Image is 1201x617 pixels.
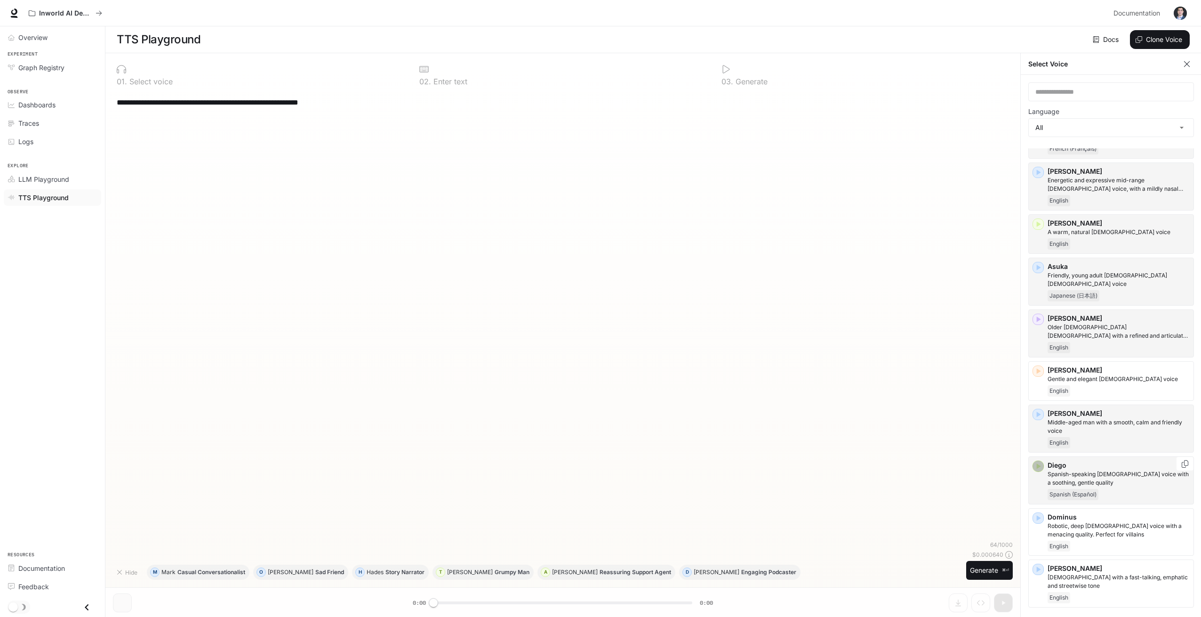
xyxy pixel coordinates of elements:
div: H [356,565,364,580]
button: O[PERSON_NAME]Sad Friend [253,565,348,580]
span: English [1048,592,1070,603]
span: English [1048,437,1070,448]
p: Spanish-speaking male voice with a soothing, gentle quality [1048,470,1190,487]
button: A[PERSON_NAME]Reassuring Support Agent [537,565,675,580]
span: Graph Registry [18,63,64,73]
p: 0 2 . [419,78,431,85]
p: Inworld AI Demos [39,9,92,17]
button: Hide [113,565,143,580]
p: Language [1028,108,1059,115]
span: LLM Playground [18,174,69,184]
a: Graph Registry [4,59,101,76]
p: Gentle and elegant female voice [1048,375,1190,383]
button: Copy Voice ID [1180,460,1190,468]
p: A warm, natural female voice [1048,228,1190,236]
button: MMarkCasual Conversationalist [147,565,249,580]
p: Story Narrator [385,569,424,575]
button: D[PERSON_NAME]Engaging Podcaster [679,565,801,580]
p: Engaging Podcaster [741,569,796,575]
span: Documentation [1113,8,1160,19]
button: Generate⌘⏎ [966,561,1013,580]
p: Sad Friend [315,569,344,575]
p: Reassuring Support Agent [600,569,671,575]
span: Documentation [18,563,65,573]
p: Dominus [1048,512,1190,522]
p: [PERSON_NAME] [1048,314,1190,323]
span: Japanese (日本語) [1048,290,1099,301]
p: Male with a fast-talking, emphatic and streetwise tone [1048,573,1190,590]
p: [PERSON_NAME] [552,569,598,575]
span: Spanish (Español) [1048,489,1098,500]
h1: TTS Playground [117,30,200,49]
a: TTS Playground [4,189,101,206]
span: English [1048,195,1070,206]
a: Documentation [4,560,101,576]
p: Energetic and expressive mid-range male voice, with a mildly nasal quality [1048,176,1190,193]
span: English [1048,342,1070,353]
div: A [541,565,550,580]
span: Overview [18,32,48,42]
p: Select voice [127,78,173,85]
button: HHadesStory Narrator [352,565,429,580]
p: 0 3 . [721,78,733,85]
span: TTS Playground [18,193,69,203]
span: English [1048,385,1070,397]
p: Grumpy Man [495,569,529,575]
a: Traces [4,115,101,131]
a: LLM Playground [4,171,101,187]
span: Dashboards [18,100,56,110]
a: Documentation [1110,4,1167,23]
span: English [1048,541,1070,552]
p: 0 1 . [117,78,127,85]
p: [PERSON_NAME] [1048,564,1190,573]
p: Hades [367,569,384,575]
p: [PERSON_NAME] [1048,365,1190,375]
a: Feedback [4,578,101,595]
img: User avatar [1174,7,1187,20]
p: Robotic, deep male voice with a menacing quality. Perfect for villains [1048,522,1190,539]
div: D [683,565,691,580]
span: Traces [18,118,39,128]
a: Dashboards [4,97,101,113]
button: T[PERSON_NAME]Grumpy Man [432,565,534,580]
div: All [1029,119,1193,137]
p: [PERSON_NAME] [447,569,493,575]
div: M [151,565,159,580]
a: Logs [4,133,101,150]
span: English [1048,238,1070,250]
p: Middle-aged man with a smooth, calm and friendly voice [1048,418,1190,435]
p: Friendly, young adult Japanese female voice [1048,271,1190,288]
p: [PERSON_NAME] [1048,167,1190,176]
span: Feedback [18,582,49,592]
div: O [257,565,265,580]
p: Diego [1048,461,1190,470]
p: $ 0.000640 [972,551,1003,559]
span: French (Français) [1048,143,1098,154]
p: Casual Conversationalist [177,569,245,575]
p: ⌘⏎ [1002,568,1009,573]
p: Mark [161,569,176,575]
p: Older British male with a refined and articulate voice [1048,323,1190,340]
button: User avatar [1171,4,1190,23]
div: T [436,565,445,580]
span: Dark mode toggle [8,601,18,612]
button: Clone Voice [1130,30,1190,49]
span: Logs [18,137,33,146]
button: All workspaces [24,4,106,23]
p: Asuka [1048,262,1190,271]
p: Enter text [431,78,467,85]
p: 64 / 1000 [990,541,1013,549]
p: [PERSON_NAME] [694,569,739,575]
button: Close drawer [76,598,97,617]
p: Generate [733,78,768,85]
a: Docs [1091,30,1122,49]
p: [PERSON_NAME] [268,569,313,575]
a: Overview [4,29,101,46]
p: [PERSON_NAME] [1048,409,1190,418]
p: [PERSON_NAME] [1048,219,1190,228]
